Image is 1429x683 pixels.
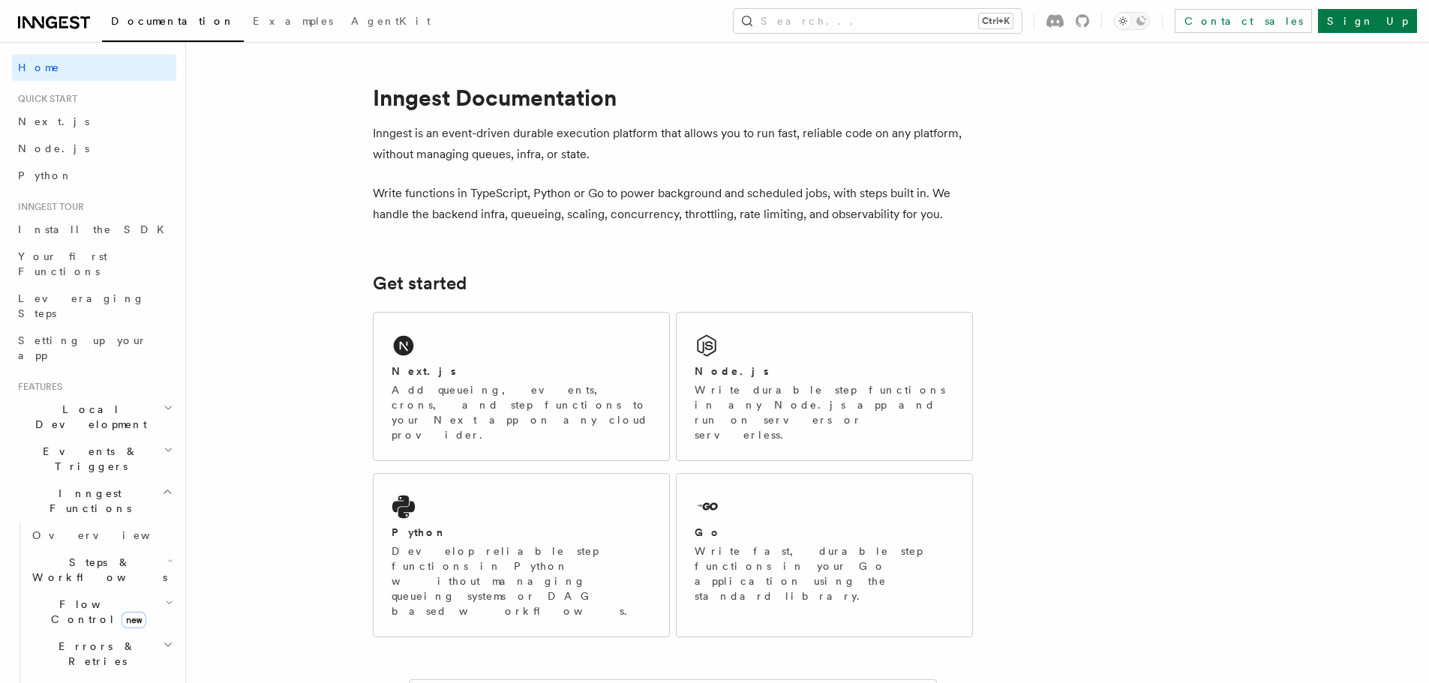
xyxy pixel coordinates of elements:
[392,382,651,442] p: Add queueing, events, crons, and step functions to your Next app on any cloud provider.
[12,201,84,213] span: Inngest tour
[373,273,467,294] a: Get started
[26,639,163,669] span: Errors & Retries
[392,364,456,379] h2: Next.js
[979,13,1013,28] kbd: Ctrl+K
[12,381,62,393] span: Features
[12,285,176,327] a: Leveraging Steps
[18,250,107,277] span: Your first Functions
[12,444,164,474] span: Events & Triggers
[1114,12,1150,30] button: Toggle dark mode
[676,312,973,461] a: Node.jsWrite durable step functions in any Node.js app and run on servers or serverless.
[373,84,973,111] h1: Inngest Documentation
[18,334,147,361] span: Setting up your app
[12,243,176,285] a: Your first Functions
[695,364,769,379] h2: Node.js
[18,169,73,181] span: Python
[12,54,176,81] a: Home
[392,544,651,619] p: Develop reliable step functions in Python without managing queueing systems or DAG based workflows.
[392,525,447,540] h2: Python
[373,473,670,637] a: PythonDevelop reliable step functions in Python without managing queueing systems or DAG based wo...
[373,183,973,225] p: Write functions in TypeScript, Python or Go to power background and scheduled jobs, with steps bu...
[122,612,146,628] span: new
[695,544,954,604] p: Write fast, durable step functions in your Go application using the standard library.
[244,4,342,40] a: Examples
[676,473,973,637] a: GoWrite fast, durable step functions in your Go application using the standard library.
[12,402,164,432] span: Local Development
[695,382,954,442] p: Write durable step functions in any Node.js app and run on servers or serverless.
[695,525,722,540] h2: Go
[373,312,670,461] a: Next.jsAdd queueing, events, crons, and step functions to your Next app on any cloud provider.
[253,15,333,27] span: Examples
[26,597,165,627] span: Flow Control
[12,216,176,243] a: Install the SDK
[351,15,431,27] span: AgentKit
[26,591,176,633] button: Flow Controlnew
[26,549,176,591] button: Steps & Workflows
[18,60,60,75] span: Home
[18,142,89,154] span: Node.js
[32,529,187,541] span: Overview
[12,396,176,438] button: Local Development
[26,633,176,675] button: Errors & Retries
[12,162,176,189] a: Python
[1175,9,1312,33] a: Contact sales
[111,15,235,27] span: Documentation
[18,292,145,319] span: Leveraging Steps
[18,115,89,127] span: Next.js
[26,555,167,585] span: Steps & Workflows
[12,480,176,522] button: Inngest Functions
[12,327,176,369] a: Setting up your app
[12,135,176,162] a: Node.js
[18,223,173,235] span: Install the SDK
[102,4,244,42] a: Documentation
[12,93,77,105] span: Quick start
[373,123,973,165] p: Inngest is an event-driven durable execution platform that allows you to run fast, reliable code ...
[1318,9,1417,33] a: Sign Up
[12,486,162,516] span: Inngest Functions
[12,108,176,135] a: Next.js
[734,9,1022,33] button: Search...Ctrl+K
[342,4,440,40] a: AgentKit
[26,522,176,549] a: Overview
[12,438,176,480] button: Events & Triggers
